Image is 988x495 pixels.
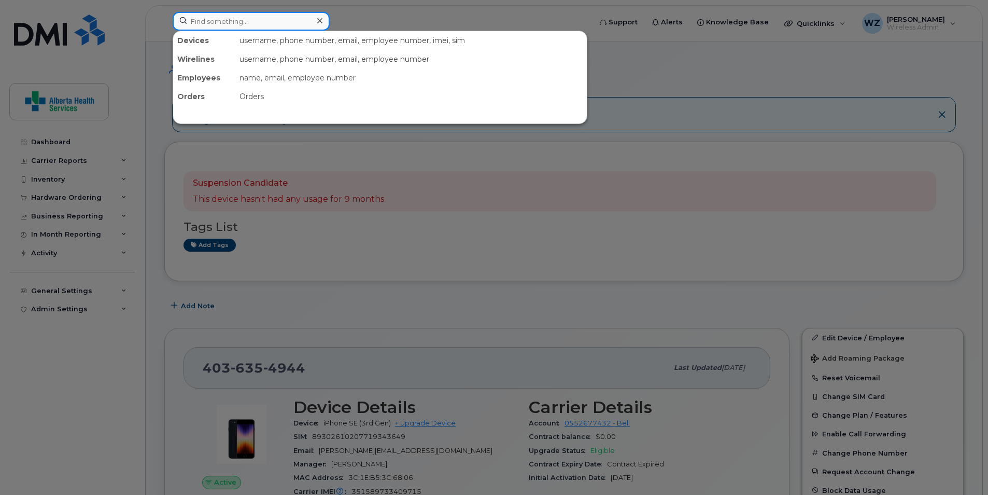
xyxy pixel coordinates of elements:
[235,50,587,68] div: username, phone number, email, employee number
[235,31,587,50] div: username, phone number, email, employee number, imei, sim
[173,50,235,68] div: Wirelines
[235,68,587,87] div: name, email, employee number
[173,87,235,106] div: Orders
[173,68,235,87] div: Employees
[235,87,587,106] div: Orders
[173,31,235,50] div: Devices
